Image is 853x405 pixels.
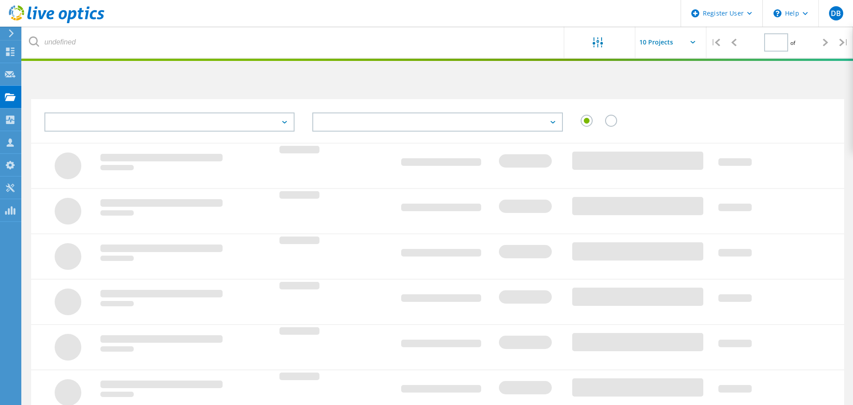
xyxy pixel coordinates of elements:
span: DB [831,10,841,17]
span: of [790,39,795,47]
svg: \n [773,9,781,17]
input: undefined [22,27,565,58]
div: | [706,27,725,58]
div: | [835,27,853,58]
a: Live Optics Dashboard [9,19,104,25]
